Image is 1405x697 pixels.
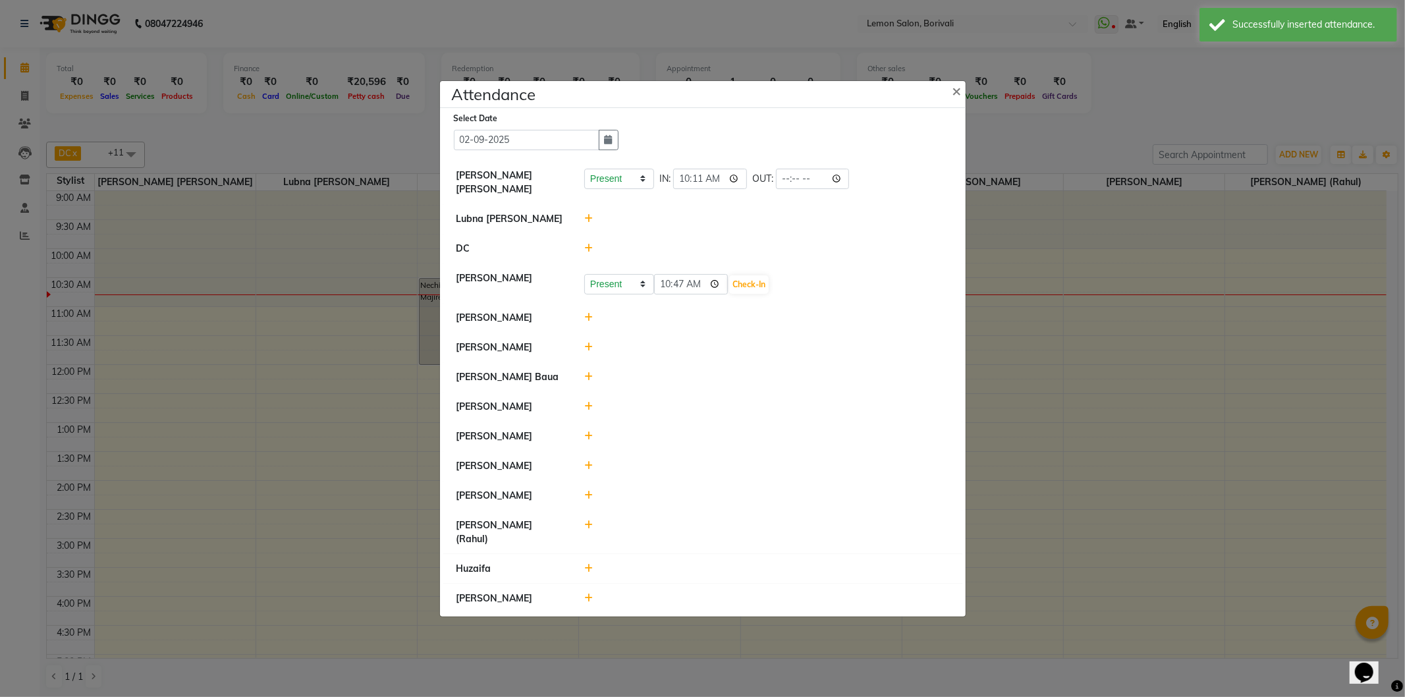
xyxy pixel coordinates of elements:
label: Select Date [454,113,498,125]
div: [PERSON_NAME] [447,459,575,473]
button: Close [942,72,975,109]
iframe: chat widget [1350,644,1392,684]
div: Lubna [PERSON_NAME] [447,212,575,226]
div: [PERSON_NAME] [447,592,575,605]
div: Successfully inserted attendance. [1232,18,1387,32]
div: [PERSON_NAME] Baua [447,370,575,384]
div: [PERSON_NAME] [447,430,575,443]
h4: Attendance [452,82,536,106]
button: Check-In [729,275,769,294]
div: DC [447,242,575,256]
div: [PERSON_NAME] (Rahul) [447,518,575,546]
span: OUT: [752,172,773,186]
div: [PERSON_NAME] [PERSON_NAME] [447,169,575,196]
input: Select date [454,130,599,150]
div: [PERSON_NAME] [447,271,575,295]
div: Huzaifa [447,562,575,576]
span: IN: [659,172,671,186]
div: [PERSON_NAME] [447,341,575,354]
div: [PERSON_NAME] [447,311,575,325]
span: × [952,80,962,100]
div: [PERSON_NAME] [447,489,575,503]
div: [PERSON_NAME] [447,400,575,414]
